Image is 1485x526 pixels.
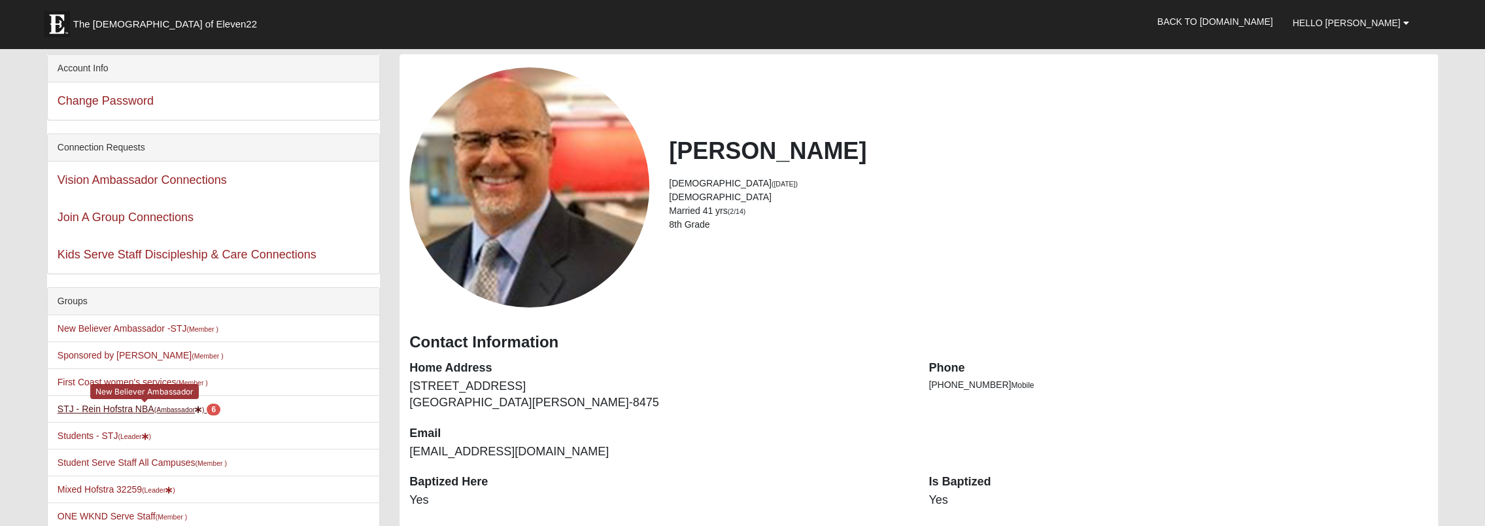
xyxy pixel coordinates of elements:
a: Back to [DOMAIN_NAME] [1148,5,1283,38]
a: Join A Group Connections [58,211,194,224]
dt: Baptized Here [409,474,909,491]
a: Student Serve Staff All Campuses(Member ) [58,457,227,468]
small: (Member ) [195,459,226,467]
span: Hello [PERSON_NAME] [1292,18,1400,28]
a: Change Password [58,94,154,107]
a: STJ - Rein Hofstra NBA(Ambassador) 6 [58,404,220,414]
a: Sponsored by [PERSON_NAME](Member ) [58,350,224,360]
dd: [STREET_ADDRESS] [GEOGRAPHIC_DATA][PERSON_NAME]-8475 [409,378,909,412]
div: New Believer Ambassador [90,384,199,399]
a: The [DEMOGRAPHIC_DATA] of Eleven22 [37,5,299,37]
h3: Contact Information [409,333,1428,352]
a: Vision Ambassador Connections [58,173,227,186]
div: Groups [48,288,379,315]
a: First Coast women's services(Member ) [58,377,208,387]
h2: [PERSON_NAME] [669,137,1428,165]
img: Eleven22 logo [44,11,70,37]
dt: Email [409,425,909,442]
li: 8th Grade [669,218,1428,232]
small: (Leader ) [118,432,151,440]
a: Hello [PERSON_NAME] [1282,7,1418,39]
a: ONE WKND Serve Staff(Member ) [58,511,187,521]
div: Connection Requests [48,134,379,162]
dt: Phone [929,360,1428,377]
a: New Believer Ambassador -STJ(Member ) [58,323,218,334]
small: (Leader ) [142,486,175,494]
dd: Yes [929,492,1428,509]
a: View Fullsize Photo [409,67,649,307]
small: (Member ) [186,325,218,333]
li: Married 41 yrs [669,204,1428,218]
dt: Is Baptized [929,474,1428,491]
a: Students - STJ(Leader) [58,430,151,441]
small: ([DATE]) [772,180,798,188]
span: number of pending members [207,404,220,415]
dt: Home Address [409,360,909,377]
li: [DEMOGRAPHIC_DATA] [669,177,1428,190]
li: [PHONE_NUMBER] [929,378,1428,392]
small: (2/14) [728,207,745,215]
small: (Member ) [156,513,187,521]
a: Kids Serve Staff Discipleship & Care Connections [58,248,316,261]
dd: [EMAIL_ADDRESS][DOMAIN_NAME] [409,444,909,461]
small: (Member ) [192,352,223,360]
li: [DEMOGRAPHIC_DATA] [669,190,1428,204]
a: Mixed Hofstra 32259(Leader) [58,484,175,495]
span: The [DEMOGRAPHIC_DATA] of Eleven22 [73,18,257,31]
div: Account Info [48,55,379,82]
span: Mobile [1011,381,1034,390]
small: (Member ) [176,379,207,387]
dd: Yes [409,492,909,509]
small: (Ambassador ) [154,406,205,413]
